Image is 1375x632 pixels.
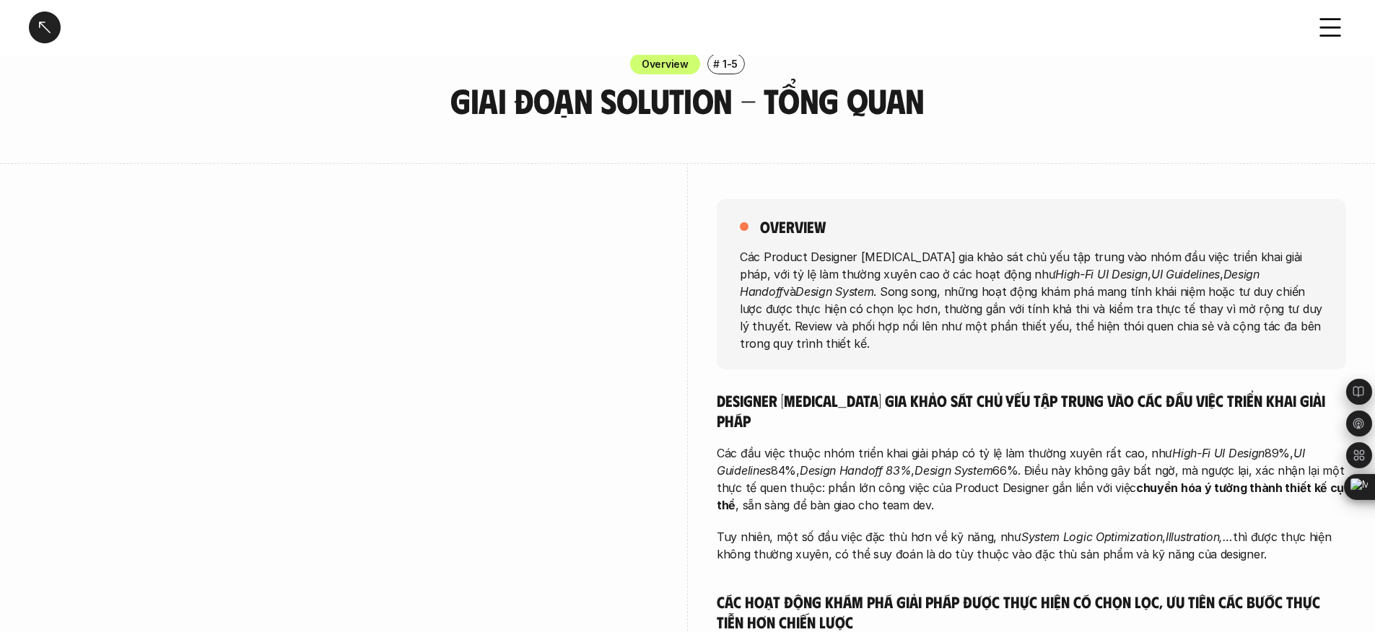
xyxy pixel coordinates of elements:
[717,444,1346,514] p: Các đầu việc thuộc nhóm triển khai giải pháp có tỷ lệ làm thường xuyên rất cao, như 89%, 84%, , 6...
[723,56,738,71] p: 1-5
[1166,530,1233,544] em: Illustration,…
[717,592,1346,631] h5: Các hoạt động khám phá giải pháp được thực hiện có chọn lọc, ưu tiên các bước thực tiễn hơn chiến...
[713,58,720,69] h6: #
[740,247,1323,351] p: Các Product Designer [MEDICAL_DATA] gia khảo sát chủ yếu tập trung vào nhóm đầu việc triển khai g...
[795,284,873,298] em: Design System
[717,528,1346,563] p: Tuy nhiên, một số đầu việc đặc thù hơn về kỹ năng, như , thì được thực hiện không thường xuyên, c...
[1021,530,1163,544] em: System Logic Optimization
[800,463,912,478] em: Design Handoff 83%
[29,199,658,632] iframe: Interactive or visual content
[381,82,995,120] h3: Giai đoạn Solution - Tổng quan
[1055,266,1148,281] em: High-Fi UI Design
[1172,446,1265,460] em: High-Fi UI Design
[760,216,826,237] h5: overview
[915,463,992,478] em: Design System
[642,56,689,71] p: Overview
[1151,266,1220,281] em: UI Guidelines
[717,390,1346,430] h5: Designer [MEDICAL_DATA] gia khảo sát chủ yếu tập trung vào các đầu việc triển khai giải pháp
[740,266,1263,298] em: Design Handoff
